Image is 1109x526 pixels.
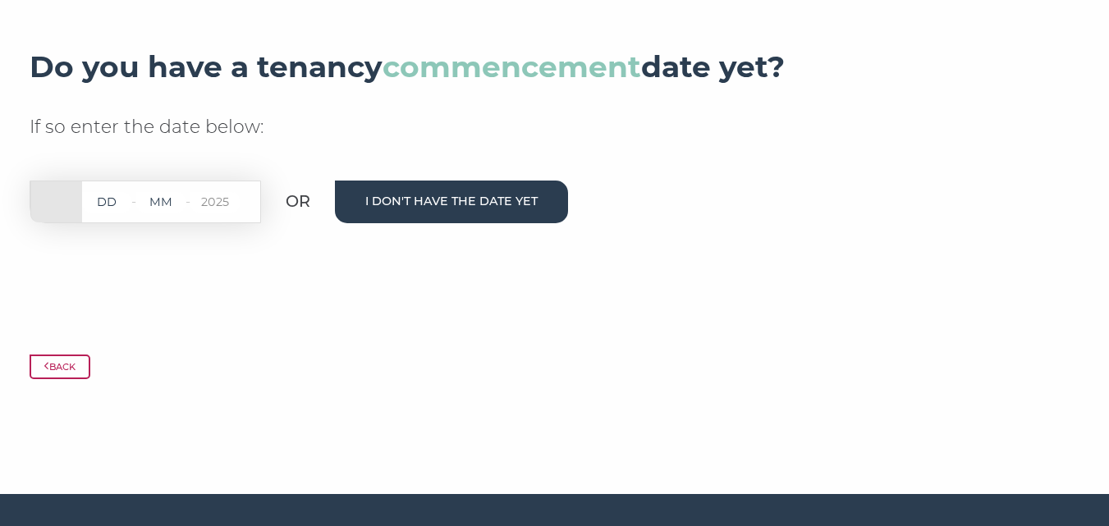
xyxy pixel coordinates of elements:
[30,354,91,379] button: Back
[190,192,240,213] input: YYYY
[30,181,261,223] div: - -
[82,192,131,213] input: DD
[30,43,1080,90] h3: Do you have a tenancy date yet?
[383,48,641,85] strong: commencement
[335,181,568,222] button: I don't have the date yet
[136,192,186,213] input: MM
[286,189,310,214] div: OR
[30,115,1080,140] p: If so enter the date below:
